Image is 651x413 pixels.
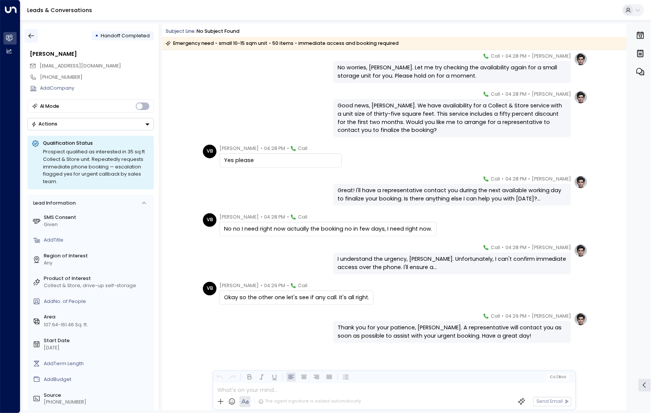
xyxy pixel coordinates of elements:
[44,260,151,267] div: Any
[505,52,527,60] span: 04:28 PM
[338,64,567,80] div: No worries, [PERSON_NAME]. Let me try checking the availability again for a small storage unit fo...
[44,237,151,244] div: AddTitle
[528,312,530,320] span: •
[44,360,151,367] div: AddTerm Length
[44,392,151,399] label: Source
[44,314,151,321] label: Area
[532,52,571,60] span: [PERSON_NAME]
[166,28,196,34] span: Subject Line:
[44,321,88,329] div: 107.64-161.46 Sq. ft.
[203,282,216,295] div: VB
[528,90,530,98] span: •
[505,175,527,183] span: 04:28 PM
[298,213,307,221] span: Call
[338,187,567,203] div: Great! I'll have a representative contact you during the next available working day to finalize y...
[44,337,151,344] label: Start Date
[44,275,151,282] label: Product of Interest
[264,282,285,289] span: 04:29 PM
[532,244,571,251] span: [PERSON_NAME]
[197,28,240,35] div: No subject found
[44,221,151,228] div: Given
[44,298,151,305] div: AddNo. of People
[491,175,500,183] span: Call
[224,225,432,233] div: No no I need right now actually the booking no in few days, I need right now.
[43,148,150,185] div: Prospect qualified as interested in 35 sq ft Collect & Store unit. Repeatedly requests immediate ...
[287,145,289,152] span: •
[574,312,588,326] img: profile-logo.png
[101,32,150,39] span: Handoff Completed
[574,244,588,257] img: profile-logo.png
[532,90,571,98] span: [PERSON_NAME]
[203,145,216,158] div: VB
[338,255,567,271] div: I understand the urgency, [PERSON_NAME]. Unfortunately, I can't confirm immediate access over the...
[491,52,500,60] span: Call
[298,145,307,152] span: Call
[44,376,151,383] div: AddBudget
[44,252,151,260] label: Region of Interest
[44,282,151,289] div: Collect & Store, drive-up self-storage
[215,373,224,382] button: Undo
[30,50,154,58] div: [PERSON_NAME]
[28,118,154,130] div: Button group with a nested menu
[261,282,263,289] span: •
[264,213,285,221] span: 04:28 PM
[287,282,289,289] span: •
[502,90,504,98] span: •
[40,74,154,81] div: [PHONE_NUMBER]
[224,156,337,165] div: Yes please
[338,102,567,134] div: Good news, [PERSON_NAME]. We have availability for a Collect & Store service with a unit size of ...
[203,213,216,227] div: VB
[28,118,154,130] button: Actions
[261,145,263,152] span: •
[502,52,504,60] span: •
[574,52,588,66] img: profile-logo.png
[528,175,530,183] span: •
[528,52,530,60] span: •
[44,399,151,406] div: [PHONE_NUMBER]
[287,213,289,221] span: •
[547,374,569,380] button: Cc|Bcc
[95,30,98,42] div: •
[338,324,567,340] div: Thank you for your patience, [PERSON_NAME]. A representative will contact you as soon as possible...
[166,40,399,47] div: Emergency need - small 10-15 sqm unit - 50 items - immediate access and booking required
[491,312,500,320] span: Call
[491,244,500,251] span: Call
[31,121,57,127] div: Actions
[491,90,500,98] span: Call
[220,282,259,289] span: [PERSON_NAME]
[505,244,527,251] span: 04:28 PM
[40,85,154,92] div: AddCompany
[505,312,527,320] span: 04:29 PM
[40,102,60,110] div: AI Mode
[557,375,558,379] span: |
[27,6,92,14] a: Leads & Conversations
[532,312,571,320] span: [PERSON_NAME]
[505,90,527,98] span: 04:28 PM
[40,63,121,70] span: doctorbotz@live.it
[43,140,150,147] p: Qualification Status
[44,344,151,352] div: [DATE]
[220,213,259,221] span: [PERSON_NAME]
[298,282,307,289] span: Call
[550,375,567,379] span: Cc Bcc
[502,175,504,183] span: •
[258,399,361,405] div: The agent signature is added automatically
[532,175,571,183] span: [PERSON_NAME]
[40,63,121,69] span: [EMAIL_ADDRESS][DOMAIN_NAME]
[220,145,259,152] span: [PERSON_NAME]
[264,145,285,152] span: 04:28 PM
[224,294,369,302] div: Okay so the other one let's see if any call. It's all right.
[261,213,263,221] span: •
[31,200,75,207] div: Lead Information
[574,175,588,189] img: profile-logo.png
[502,312,504,320] span: •
[228,373,237,382] button: Redo
[574,90,588,104] img: profile-logo.png
[502,244,504,251] span: •
[528,244,530,251] span: •
[44,214,151,221] label: SMS Consent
